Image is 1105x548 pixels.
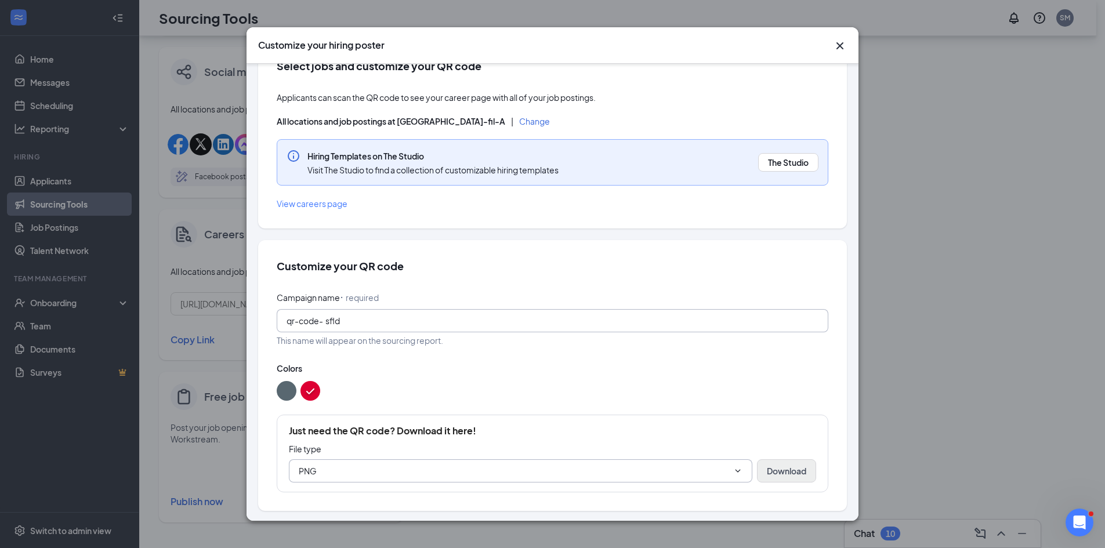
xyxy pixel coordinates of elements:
[519,117,550,125] button: Change
[277,259,828,273] h2: Customize your QR code
[277,116,505,126] span: All locations and job postings at [GEOGRAPHIC_DATA]-fil-A
[511,115,513,128] div: |
[277,197,828,210] a: View careers page
[1066,509,1093,536] iframe: Intercom live chat
[768,157,809,168] a: The Studio
[340,292,379,303] span: ⠂ required
[733,466,742,476] svg: ChevronDown
[287,315,323,326] span: qr-code-
[277,335,828,346] span: This name will appear on the sourcing report.
[277,92,828,103] span: Applicants can scan the QR code to see your career page with all of your job postings.
[277,292,340,303] span: Campaign name
[277,198,347,209] span: View careers page
[287,149,300,163] svg: Info
[300,381,320,401] button: color button #DD0033
[833,39,847,53] svg: Cross
[289,443,816,455] p: File type
[277,381,296,401] button: color button #586770
[325,314,818,327] input: campaign name
[277,362,828,374] span: Colors
[757,459,816,482] button: Download
[289,424,816,437] h5: Just need the QR code? Download it here!
[833,39,847,53] button: Close
[258,39,385,52] h3: Customize your hiring poster
[277,59,828,73] h2: Select jobs and customize your QR code
[307,164,559,176] span: Visit The Studio to find a collection of customizable hiring templates
[307,150,559,162] span: Hiring Templates on The Studio
[758,153,818,172] button: The Studio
